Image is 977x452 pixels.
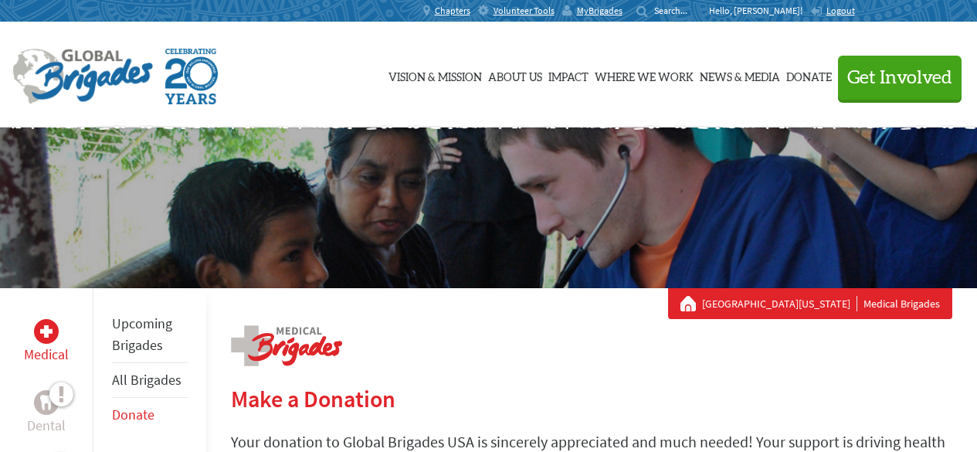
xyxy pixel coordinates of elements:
a: Donate [786,36,832,114]
a: Where We Work [595,36,694,114]
a: [GEOGRAPHIC_DATA][US_STATE] [702,296,857,311]
span: MyBrigades [577,5,622,17]
a: News & Media [700,36,780,114]
a: Impact [548,36,589,114]
li: Donate [112,398,188,432]
span: Volunteer Tools [494,5,555,17]
img: Medical [40,325,53,338]
span: Logout [826,5,855,16]
a: Upcoming Brigades [112,314,172,354]
p: Hello, [PERSON_NAME]! [709,5,810,17]
h2: Make a Donation [231,385,952,413]
p: Dental [27,415,66,437]
p: Medical [24,344,69,365]
img: Global Brigades Celebrating 20 Years [165,49,218,104]
a: DentalDental [27,390,66,437]
div: Medical [34,319,59,344]
button: Get Involved [838,56,962,100]
img: Global Brigades Logo [12,49,153,104]
a: Vision & Mission [388,36,482,114]
img: Dental [40,395,53,410]
img: logo-medical.png [231,325,342,366]
a: Donate [112,406,154,423]
a: About Us [488,36,542,114]
li: All Brigades [112,363,188,398]
a: Logout [810,5,855,17]
div: Dental [34,390,59,415]
a: All Brigades [112,371,181,389]
input: Search... [654,5,698,16]
a: MedicalMedical [24,319,69,365]
span: Get Involved [847,69,952,87]
div: Medical Brigades [680,296,940,311]
span: Chapters [435,5,470,17]
li: Upcoming Brigades [112,307,188,363]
